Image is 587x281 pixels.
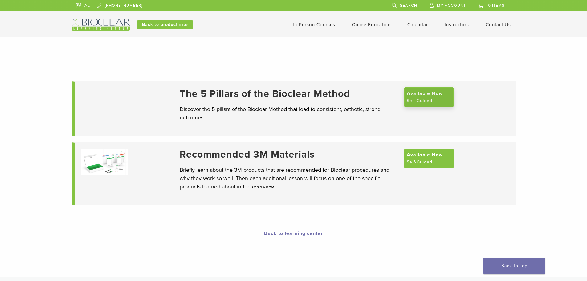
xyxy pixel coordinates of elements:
a: Instructors [445,22,469,27]
p: Discover the 5 pillars of the Bioclear Method that lead to consistent, esthetic, strong outcomes. [180,105,398,122]
a: Recommended 3M Materials [180,149,398,160]
span: 0 items [488,3,505,8]
span: Available Now [407,151,443,159]
span: Search [400,3,417,8]
span: Available Now [407,90,443,97]
a: Back to learning center [264,230,323,237]
a: Available Now Self-Guided [404,149,454,168]
p: Briefly learn about the 3M products that are recommended for Bioclear procedures and why they wor... [180,166,398,191]
a: In-Person Courses [293,22,335,27]
img: Bioclear [72,19,130,31]
span: My Account [437,3,466,8]
a: Calendar [407,22,428,27]
a: Contact Us [486,22,511,27]
a: Online Education [352,22,391,27]
a: The 5 Pillars of the Bioclear Method [180,88,398,100]
a: Back To Top [483,258,545,274]
a: Back to product site [137,20,193,29]
a: Available Now Self-Guided [404,87,454,107]
span: Self-Guided [407,159,432,166]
